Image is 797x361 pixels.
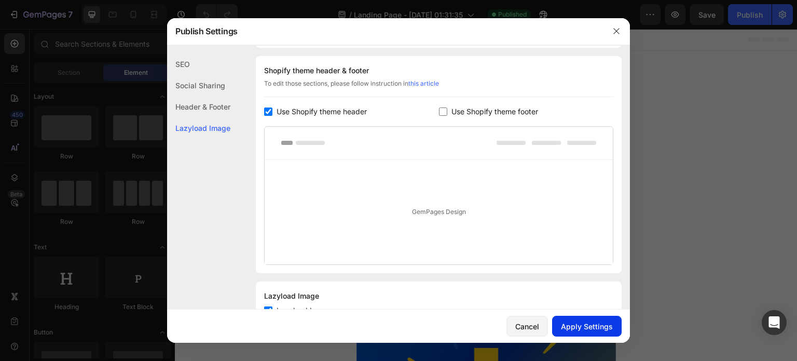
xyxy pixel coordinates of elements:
[167,54,230,75] div: SEO
[762,310,787,335] div: Open Intercom Messenger
[167,75,230,96] div: Social Sharing
[167,117,230,139] div: Lazyload Image
[408,79,439,87] a: this article
[264,64,613,77] div: Shopify theme header & footer
[277,304,331,317] span: Lazyload Image
[265,160,613,264] div: GemPages Design
[264,290,613,302] div: Lazyload Image
[277,105,367,118] span: Use Shopify theme header
[552,316,622,337] button: Apply Settings
[451,105,538,118] span: Use Shopify theme footer
[515,321,539,332] div: Cancel
[506,316,548,337] button: Cancel
[167,96,230,117] div: Header & Footer
[167,18,603,45] div: Publish Settings
[264,79,613,97] div: To edit those sections, please follow instruction in
[561,321,613,332] div: Apply Settings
